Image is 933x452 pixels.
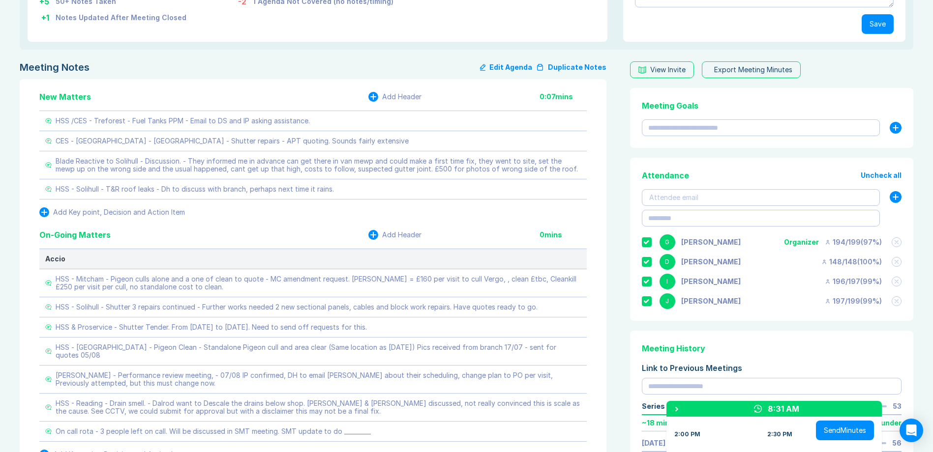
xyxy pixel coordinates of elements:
[767,430,792,438] div: 2:30 PM
[536,61,606,73] button: Duplicate Notes
[39,91,91,103] div: New Matters
[53,208,185,216] div: Add Key point, Decision and Action Item
[681,258,741,266] div: David Hayter
[642,402,695,410] div: Series Average
[714,66,792,74] div: Export Meeting Minutes
[642,362,902,374] div: Link to Previous Meetings
[893,402,902,410] div: 53
[56,275,581,291] div: HSS - Mitcham - Pigeon culls alone and a one of clean to quote - MC amendment request. [PERSON_NA...
[382,231,421,239] div: Add Header
[368,92,421,102] button: Add Header
[702,61,801,78] button: Export Meeting Minutes
[56,117,310,125] div: HSS /CES - Treforest - Fuel Tanks PPM - Email to DS and IP asking assistance.
[862,14,894,34] button: Save
[45,255,581,263] div: Accio
[56,399,581,415] div: HSS - Reading - Drain smell. - Dalrod want to Descale the drains below shop. [PERSON_NAME] & [PER...
[56,427,371,435] div: On call rota - 3 people left on call. Will be discussed in SMT meeting. SMT update to do _________
[480,61,532,73] button: Edit Agenda
[56,323,367,331] div: HSS & Proservice - Shutter Tender. From [DATE] to [DATE]. Need to send off requests for this.
[681,238,741,246] div: Gemma White
[540,93,587,101] div: 0:07 mins
[20,61,90,73] div: Meeting Notes
[821,258,882,266] div: 148 / 148 ( 100 %)
[56,371,581,387] div: [PERSON_NAME] - Performance review meeting, - 07/08 IP confirmed, DH to email [PERSON_NAME] about...
[630,61,694,78] button: View Invite
[784,238,819,246] div: Organizer
[768,403,799,415] div: 8:31 AM
[642,169,689,181] div: Attendance
[825,297,882,305] div: 197 / 199 ( 99 %)
[39,207,185,217] button: Add Key point, Decision and Action Item
[681,297,741,305] div: Jonny Welbourn
[56,185,334,193] div: HSS - Solihull - T&R roof leaks - Dh to discuss with branch, perhaps next time it rains.
[861,171,902,179] button: Uncheck all
[56,303,538,311] div: HSS - Solihull - Shutter 3 repairs continued - Further works needed 2 new sectional panels, cable...
[674,430,700,438] div: 2:00 PM
[650,66,686,74] div: View Invite
[642,439,665,447] a: [DATE]
[56,137,409,145] div: CES - [GEOGRAPHIC_DATA] - [GEOGRAPHIC_DATA] - Shutter repairs - APT quoting. Sounds fairly extensive
[681,278,741,285] div: Iain Parnell
[642,419,693,427] div: ~ 18 mins early
[540,231,587,239] div: 0 mins
[35,8,55,24] td: + 1
[660,234,675,250] div: G
[382,93,421,101] div: Add Header
[55,8,187,24] td: Notes Updated After Meeting Closed
[56,157,581,173] div: Blade Reactive to Solihull - Discussion. - They informed me in advance can get there in van mewp ...
[660,274,675,289] div: I
[642,100,902,112] div: Meeting Goals
[660,254,675,270] div: D
[825,278,882,285] div: 196 / 197 ( 99 %)
[816,421,874,440] button: SendMinutes
[892,439,902,447] div: 56
[660,293,675,309] div: J
[642,342,902,354] div: Meeting History
[39,229,111,241] div: On-Going Matters
[825,238,882,246] div: 194 / 199 ( 97 %)
[56,343,581,359] div: HSS - [GEOGRAPHIC_DATA] - Pigeon Clean - Standalone Pigeon cull and area clear (Same location as ...
[368,230,421,240] button: Add Header
[900,419,923,442] div: Open Intercom Messenger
